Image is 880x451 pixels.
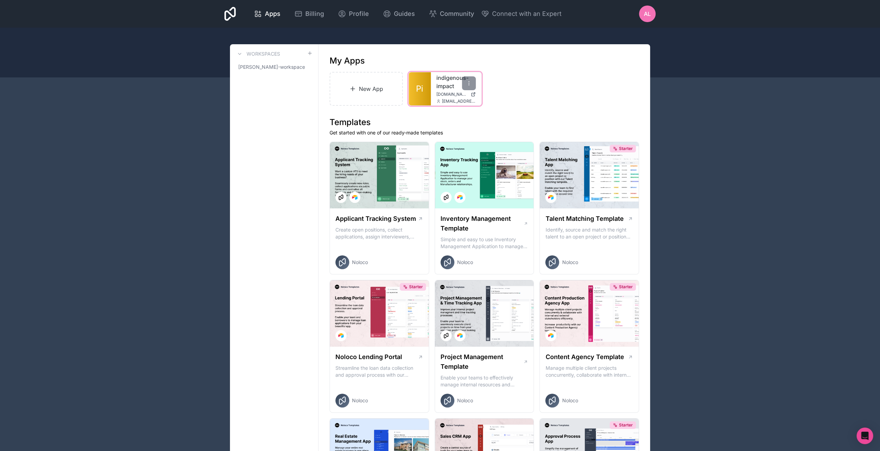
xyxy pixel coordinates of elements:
[335,365,423,378] p: Streamline the loan data collection and approval process with our Lending Portal template.
[436,92,468,97] span: [DOMAIN_NAME]
[441,352,523,372] h1: Project Management Template
[235,61,313,73] a: [PERSON_NAME]-workspace
[335,226,423,240] p: Create open positions, collect applications, assign interviewers, centralise candidate feedback a...
[352,397,368,404] span: Noloco
[442,98,476,104] span: [EMAIL_ADDRESS][DOMAIN_NAME]
[548,195,554,200] img: Airtable Logo
[457,333,463,338] img: Airtable Logo
[492,9,562,19] span: Connect with an Expert
[619,146,633,151] span: Starter
[330,117,639,128] h1: Templates
[562,259,578,266] span: Noloco
[457,195,463,200] img: Airtable Logo
[265,9,280,19] span: Apps
[436,74,476,90] a: indigenous-impact
[423,6,480,21] a: Community
[545,352,624,362] h1: Content Agency Template
[441,374,528,388] p: Enable your teams to effectively manage internal resources and execute client projects on time.
[457,259,473,266] span: Noloco
[305,9,324,19] span: Billing
[619,284,633,290] span: Starter
[562,397,578,404] span: Noloco
[332,6,374,21] a: Profile
[352,195,358,200] img: Airtable Logo
[856,427,873,444] div: Open Intercom Messenger
[349,9,369,19] span: Profile
[335,352,402,362] h1: Noloco Lending Portal
[248,6,286,21] a: Apps
[545,365,633,378] p: Manage multiple client projects concurrently, collaborate with internal and external stakeholders...
[335,214,416,224] h1: Applicant Tracking System
[338,333,344,338] img: Airtable Logo
[238,64,305,71] span: [PERSON_NAME]-workspace
[330,72,403,106] a: New App
[436,92,476,97] a: [DOMAIN_NAME]
[440,9,474,19] span: Community
[289,6,330,21] a: Billing
[545,214,623,224] h1: Talent Matching Template
[619,422,633,428] span: Starter
[377,6,420,21] a: Guides
[481,9,562,19] button: Connect with an Expert
[330,129,639,136] p: Get started with one of our ready-made templates
[409,284,423,290] span: Starter
[409,72,431,105] a: Pi
[548,333,554,338] img: Airtable Logo
[441,236,528,250] p: Simple and easy to use Inventory Management Application to manage your stock, orders and Manufact...
[247,50,280,57] h3: Workspaces
[457,397,473,404] span: Noloco
[352,259,368,266] span: Noloco
[235,50,280,58] a: Workspaces
[644,10,651,18] span: AL
[441,214,524,233] h1: Inventory Management Template
[394,9,415,19] span: Guides
[330,55,365,66] h1: My Apps
[416,83,423,94] span: Pi
[545,226,633,240] p: Identify, source and match the right talent to an open project or position with our Talent Matchi...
